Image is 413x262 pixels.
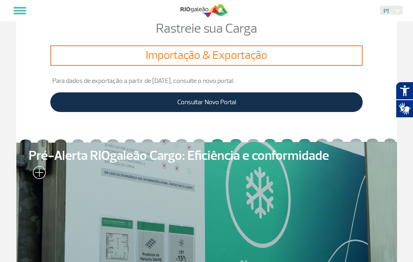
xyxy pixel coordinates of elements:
p: Rastreie sua Carga [16,22,397,35]
h3: Importação & Exportação [54,49,359,63]
button: Abrir recursos assistivos. [396,82,413,100]
img: leia-mais [29,166,46,182]
div: Plugin de acessibilidade da Hand Talk. [396,82,413,118]
p: Para dados de exportação a partir de [DATE], consulte o novo portal: [50,76,363,86]
span: Pré-Alerta RIOgaleão Cargo: Eficiência e conformidade [29,149,385,163]
button: Abrir tradutor de língua de sinais. [396,100,413,118]
a: Consultar Novo Portal [50,92,363,112]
